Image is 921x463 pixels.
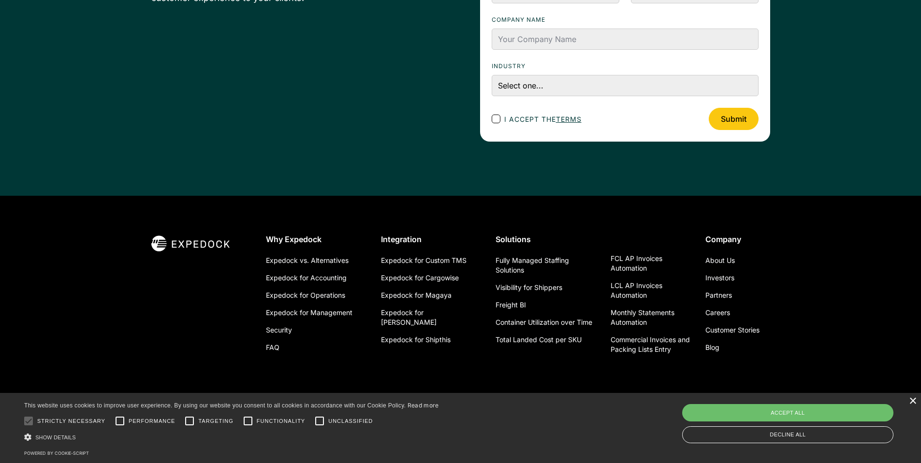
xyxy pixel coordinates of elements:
[381,287,452,304] a: Expedock for Magaya
[705,252,735,269] a: About Us
[909,398,916,405] div: Close
[24,432,439,442] div: Show details
[35,434,76,440] span: Show details
[257,417,305,425] span: Functionality
[129,417,175,425] span: Performance
[24,402,406,409] span: This website uses cookies to improve user experience. By using our website you consent to all coo...
[266,321,292,339] a: Security
[266,269,347,287] a: Expedock for Accounting
[381,304,481,331] a: Expedock for [PERSON_NAME]
[504,114,582,124] span: I accept the
[266,287,345,304] a: Expedock for Operations
[496,234,595,244] div: Solutions
[682,404,893,421] div: Accept all
[705,321,760,339] a: Customer Stories
[705,269,734,287] a: Investors
[328,417,373,425] span: Unclassified
[198,417,233,425] span: Targeting
[266,304,352,321] a: Expedock for Management
[496,331,582,348] a: Total Landed Cost per SKU
[705,339,719,356] a: Blog
[381,269,459,287] a: Expedock for Cargowise
[107,57,163,63] div: Keywords by Traffic
[611,304,690,331] a: Monthly Statements Automation
[37,57,87,63] div: Domain Overview
[705,287,732,304] a: Partners
[26,56,34,64] img: tab_domain_overview_orange.svg
[611,250,690,277] a: FCL AP Invoices Automation
[709,108,759,130] input: Submit
[496,252,595,279] a: Fully Managed Staffing Solutions
[266,252,349,269] a: Expedock vs. Alternatives
[611,277,690,304] a: LCL AP Invoices Automation
[408,402,439,409] a: Read more
[682,426,893,443] div: Decline all
[266,234,365,244] div: Why Expedock
[496,296,526,314] a: Freight BI
[873,417,921,463] iframe: Chat Widget
[96,56,104,64] img: tab_keywords_by_traffic_grey.svg
[492,29,759,50] input: Your Company Name
[496,314,592,331] a: Container Utilization over Time
[705,304,730,321] a: Careers
[381,234,481,244] div: Integration
[496,279,562,296] a: Visibility for Shippers
[25,25,106,33] div: Domain: [DOMAIN_NAME]
[266,339,279,356] a: FAQ
[381,331,451,348] a: Expedock for Shipthis
[24,450,89,456] a: Powered by cookie-script
[705,234,770,244] div: Company
[492,15,759,25] label: Company name
[492,61,759,71] label: Industry
[37,417,105,425] span: Strictly necessary
[556,115,582,123] a: terms
[381,252,467,269] a: Expedock for Custom TMS
[611,331,690,358] a: Commercial Invoices and Packing Lists Entry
